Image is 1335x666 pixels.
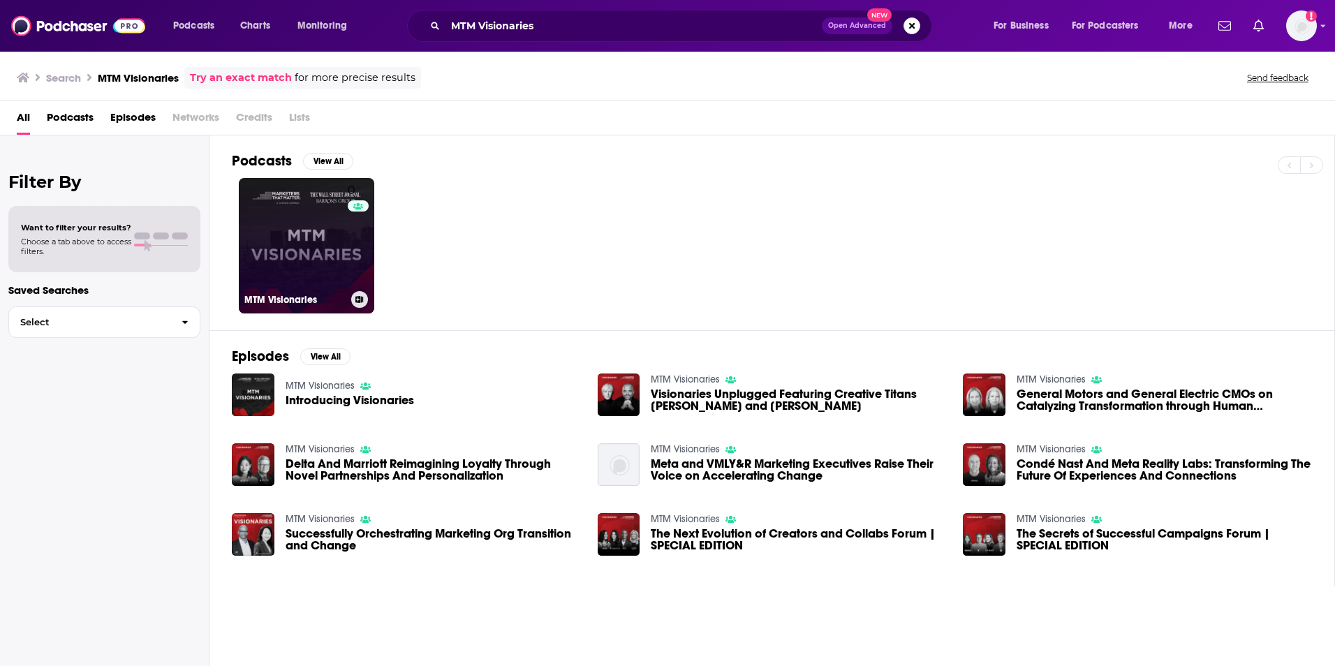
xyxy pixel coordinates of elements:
[8,172,200,192] h2: Filter By
[21,237,131,256] span: Choose a tab above to access filters.
[286,528,581,552] a: Successfully Orchestrating Marketing Org Transition and Change
[240,16,270,36] span: Charts
[1017,458,1312,482] a: Condé Nast And Meta Reality Labs: Transforming The Future Of Experiences And Connections
[598,443,640,486] img: Meta and VMLY&R Marketing Executives Raise Their Voice on Accelerating Change
[420,10,945,42] div: Search podcasts, credits, & more...
[9,318,170,327] span: Select
[1169,16,1193,36] span: More
[1072,16,1139,36] span: For Podcasters
[17,106,30,135] a: All
[651,458,946,482] a: Meta and VMLY&R Marketing Executives Raise Their Voice on Accelerating Change
[173,16,214,36] span: Podcasts
[232,152,353,170] a: PodcastsView All
[1243,72,1313,84] button: Send feedback
[286,513,355,525] a: MTM Visionaries
[21,223,131,232] span: Want to filter your results?
[348,184,369,291] div: 0
[651,388,946,412] a: Visionaries Unplugged Featuring Creative Titans Joanna Coles and Jonathan Mildenhall
[232,443,274,486] img: Delta And Marriott Reimagining Loyalty Through Novel Partnerships And Personalization
[1213,14,1237,38] a: Show notifications dropdown
[651,443,720,455] a: MTM Visionaries
[1248,14,1269,38] a: Show notifications dropdown
[98,71,179,84] h3: MTM Visionaries
[163,15,233,37] button: open menu
[867,8,892,22] span: New
[1017,388,1312,412] a: General Motors and General Electric CMOs on Catalyzing Transformation through Human Connection
[828,22,886,29] span: Open Advanced
[1286,10,1317,41] span: Logged in as veronica.smith
[190,70,292,86] a: Try an exact match
[236,106,272,135] span: Credits
[445,15,822,37] input: Search podcasts, credits, & more...
[822,17,892,34] button: Open AdvancedNew
[1286,10,1317,41] img: User Profile
[651,528,946,552] a: The Next Evolution of Creators and Collabs Forum | SPECIAL EDITION
[300,348,351,365] button: View All
[286,443,355,455] a: MTM Visionaries
[1017,373,1086,385] a: MTM Visionaries
[110,106,156,135] a: Episodes
[288,15,365,37] button: open menu
[1017,513,1086,525] a: MTM Visionaries
[1286,10,1317,41] button: Show profile menu
[232,348,289,365] h2: Episodes
[232,348,351,365] a: EpisodesView All
[1017,528,1312,552] a: The Secrets of Successful Campaigns Forum | SPECIAL EDITION
[303,153,353,170] button: View All
[11,13,145,39] img: Podchaser - Follow, Share and Rate Podcasts
[651,513,720,525] a: MTM Visionaries
[286,394,414,406] a: Introducing Visionaries
[963,443,1005,486] img: Condé Nast And Meta Reality Labs: Transforming The Future Of Experiences And Connections
[1159,15,1210,37] button: open menu
[963,513,1005,556] img: The Secrets of Successful Campaigns Forum | SPECIAL EDITION
[232,513,274,556] img: Successfully Orchestrating Marketing Org Transition and Change
[289,106,310,135] span: Lists
[231,15,279,37] a: Charts
[1306,10,1317,22] svg: Add a profile image
[232,152,292,170] h2: Podcasts
[1063,15,1159,37] button: open menu
[244,294,346,306] h3: MTM Visionaries
[232,373,274,416] img: Introducing Visionaries
[651,388,946,412] span: Visionaries Unplugged Featuring Creative Titans [PERSON_NAME] and [PERSON_NAME]
[286,458,581,482] a: Delta And Marriott Reimagining Loyalty Through Novel Partnerships And Personalization
[984,15,1066,37] button: open menu
[963,373,1005,416] img: General Motors and General Electric CMOs on Catalyzing Transformation through Human Connection
[651,373,720,385] a: MTM Visionaries
[1017,443,1086,455] a: MTM Visionaries
[598,373,640,416] img: Visionaries Unplugged Featuring Creative Titans Joanna Coles and Jonathan Mildenhall
[8,283,200,297] p: Saved Searches
[46,71,81,84] h3: Search
[47,106,94,135] a: Podcasts
[239,178,374,313] a: 0MTM Visionaries
[8,306,200,338] button: Select
[297,16,347,36] span: Monitoring
[598,513,640,556] img: The Next Evolution of Creators and Collabs Forum | SPECIAL EDITION
[286,380,355,392] a: MTM Visionaries
[994,16,1049,36] span: For Business
[172,106,219,135] span: Networks
[295,70,415,86] span: for more precise results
